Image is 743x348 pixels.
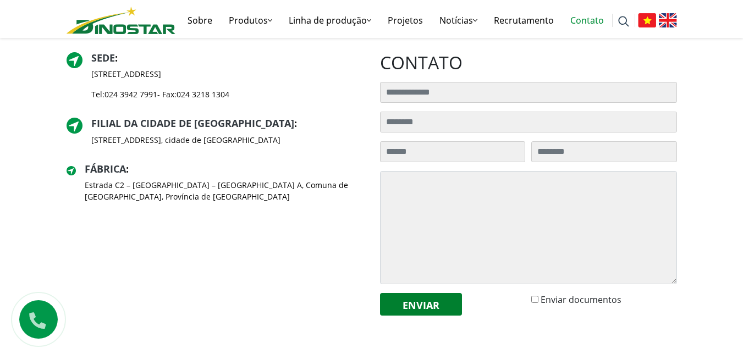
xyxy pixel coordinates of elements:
[380,293,462,316] button: Enviar
[388,14,423,26] font: Projetos
[115,51,118,64] font: :
[67,7,175,34] img: logotipo
[570,14,604,26] font: Contato
[157,89,177,100] font: - Fax:
[91,51,115,64] a: Sede
[177,89,229,100] a: 024 3218 1304
[188,14,212,26] font: Sobre
[85,180,348,202] font: Estrada C2 – [GEOGRAPHIC_DATA] – [GEOGRAPHIC_DATA] A, Comuna de [GEOGRAPHIC_DATA], Província de [...
[541,294,621,306] font: Enviar documentos
[280,3,379,38] a: Linha de produção
[67,166,76,175] img: diretor
[126,162,129,175] font: :
[431,3,486,38] a: Notícias
[91,135,280,145] font: [STREET_ADDRESS], cidade de [GEOGRAPHIC_DATA]
[67,118,82,134] img: diretor
[91,117,294,130] a: FILIAL DA CIDADE DE [GEOGRAPHIC_DATA]
[104,89,157,100] a: 024 3942 7991
[85,162,126,175] a: Fábrica
[562,3,612,38] a: Contato
[289,14,367,26] font: Linha de produção
[67,52,82,68] img: diretor
[294,117,297,130] font: :
[91,69,161,79] font: [STREET_ADDRESS]
[638,13,656,27] img: Tiếng Việt
[403,298,439,311] font: Enviar
[91,89,104,100] font: Tel:
[380,51,463,74] font: contato
[229,14,268,26] font: Produtos
[659,13,677,27] img: Inglês
[379,3,431,38] a: Projetos
[494,14,554,26] font: Recrutamento
[486,3,562,38] a: Recrutamento
[221,3,280,38] a: Produtos
[439,14,473,26] font: Notícias
[179,3,221,38] a: Sobre
[618,16,629,27] img: procurar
